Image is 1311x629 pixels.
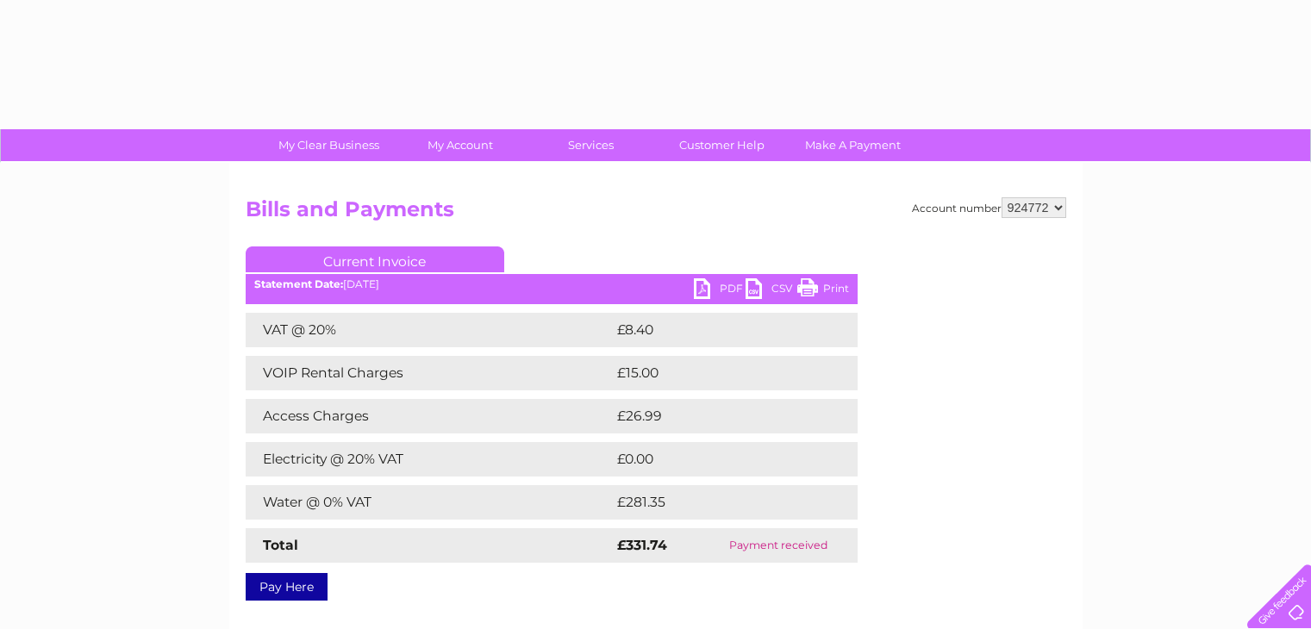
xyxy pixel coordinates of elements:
div: Account number [912,197,1066,218]
a: Pay Here [246,573,328,601]
a: Make A Payment [782,129,924,161]
b: Statement Date: [254,277,343,290]
strong: £331.74 [617,537,667,553]
td: VOIP Rental Charges [246,356,613,390]
a: Print [797,278,849,303]
td: £281.35 [613,485,826,520]
td: Access Charges [246,399,613,433]
strong: Total [263,537,298,553]
td: VAT @ 20% [246,313,613,347]
td: Water @ 0% VAT [246,485,613,520]
a: Services [520,129,662,161]
td: Electricity @ 20% VAT [246,442,613,476]
td: Payment received [699,528,857,563]
h2: Bills and Payments [246,197,1066,230]
div: [DATE] [246,278,858,290]
a: PDF [694,278,746,303]
td: £15.00 [613,356,821,390]
a: My Account [389,129,531,161]
a: Current Invoice [246,246,504,272]
a: Customer Help [651,129,793,161]
td: £0.00 [613,442,818,476]
a: My Clear Business [258,129,400,161]
td: £8.40 [613,313,818,347]
td: £26.99 [613,399,824,433]
a: CSV [746,278,797,303]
